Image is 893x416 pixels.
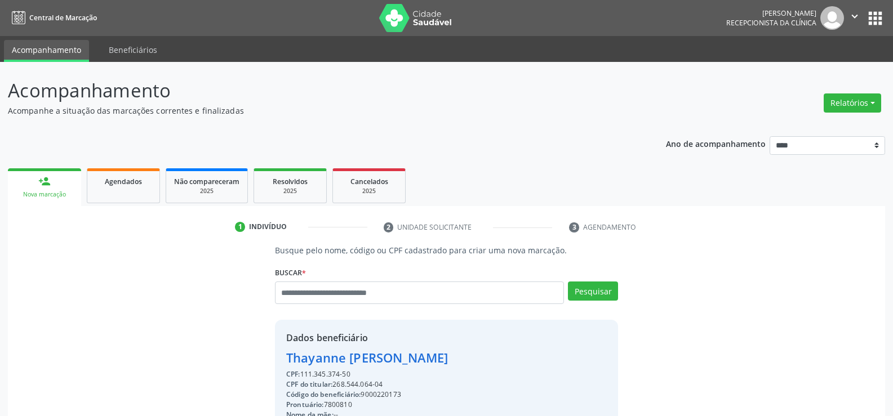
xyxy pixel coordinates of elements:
[286,379,332,389] span: CPF do titular:
[848,10,861,23] i: 
[844,6,865,30] button: 
[174,177,239,186] span: Não compareceram
[568,281,618,301] button: Pesquisar
[286,369,300,379] span: CPF:
[726,18,816,28] span: Recepcionista da clínica
[824,93,881,113] button: Relatórios
[249,222,287,232] div: Indivíduo
[275,244,618,256] p: Busque pelo nome, código ou CPF cadastrado para criar uma nova marcação.
[275,264,306,281] label: Buscar
[820,6,844,30] img: img
[101,40,165,60] a: Beneficiários
[8,8,97,27] a: Central de Marcação
[16,190,73,199] div: Nova marcação
[341,187,397,195] div: 2025
[286,369,448,379] div: 111.345.374-50
[726,8,816,18] div: [PERSON_NAME]
[8,105,622,117] p: Acompanhe a situação das marcações correntes e finalizadas
[286,348,448,367] div: Thayanne [PERSON_NAME]
[865,8,885,28] button: apps
[286,400,448,410] div: 7800810
[29,13,97,23] span: Central de Marcação
[235,222,245,232] div: 1
[262,187,318,195] div: 2025
[350,177,388,186] span: Cancelados
[666,136,766,150] p: Ano de acompanhamento
[286,379,448,390] div: 268.544.064-04
[4,40,89,62] a: Acompanhamento
[286,390,448,400] div: 9000220173
[105,177,142,186] span: Agendados
[273,177,308,186] span: Resolvidos
[8,77,622,105] p: Acompanhamento
[286,331,448,345] div: Dados beneficiário
[286,400,324,409] span: Prontuário:
[38,175,51,187] div: person_add
[286,390,361,399] span: Código do beneficiário:
[174,187,239,195] div: 2025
